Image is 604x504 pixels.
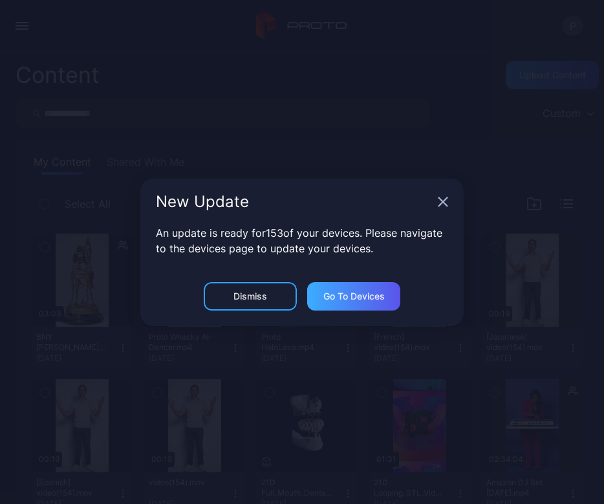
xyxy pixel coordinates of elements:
[204,282,297,311] button: Dismiss
[323,291,385,301] div: Go to devices
[156,225,448,256] p: An update is ready for 153 of your devices. Please navigate to the devices page to update your de...
[233,291,267,301] div: Dismiss
[307,282,400,311] button: Go to devices
[156,194,433,210] div: New Update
